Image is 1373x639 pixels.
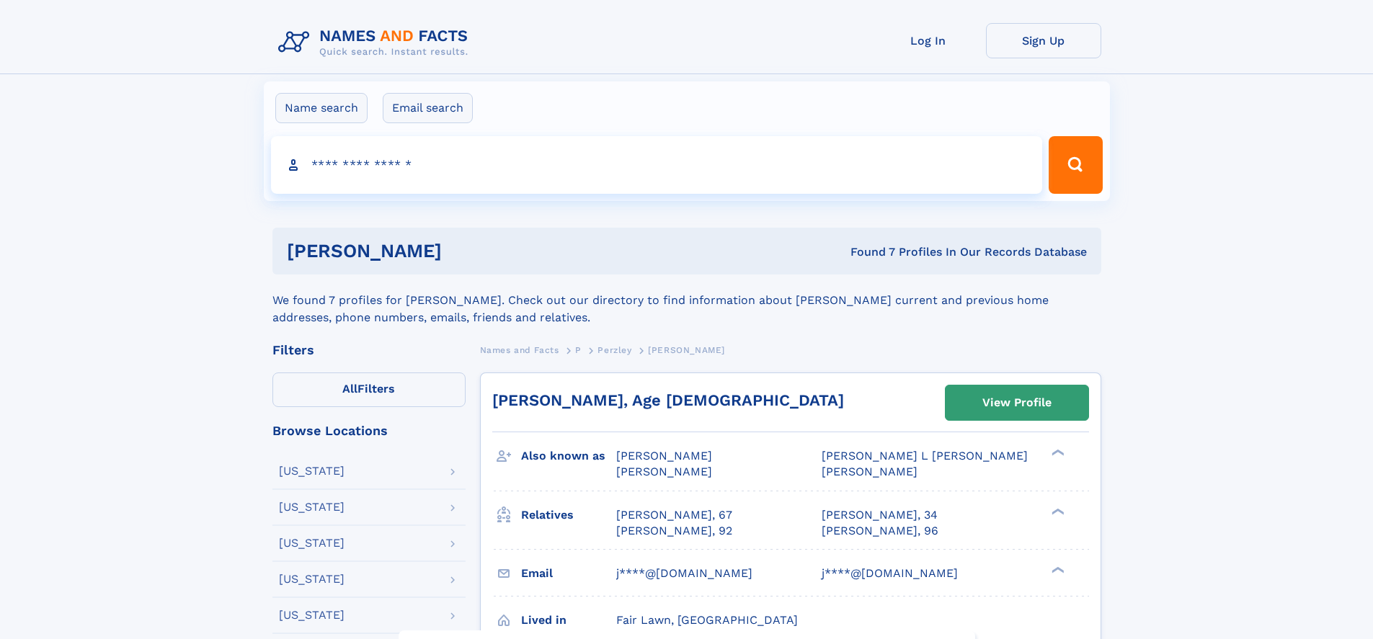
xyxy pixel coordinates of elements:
label: Filters [272,372,466,407]
span: Fair Lawn, [GEOGRAPHIC_DATA] [616,613,798,627]
div: View Profile [982,386,1052,419]
img: Logo Names and Facts [272,23,480,62]
a: [PERSON_NAME], 92 [616,523,732,539]
label: Email search [383,93,473,123]
div: [US_STATE] [279,501,345,513]
div: Found 7 Profiles In Our Records Database [646,244,1087,260]
a: View Profile [946,385,1088,420]
span: Perzley [597,345,631,355]
h3: Relatives [521,503,616,527]
div: [US_STATE] [279,609,345,621]
a: Log In [871,23,986,58]
div: ❯ [1048,565,1065,574]
a: [PERSON_NAME], 34 [822,507,938,523]
span: [PERSON_NAME] [822,465,917,478]
h3: Email [521,561,616,586]
a: [PERSON_NAME], Age [DEMOGRAPHIC_DATA] [492,391,844,409]
a: P [575,341,582,359]
a: [PERSON_NAME], 67 [616,507,732,523]
label: Name search [275,93,368,123]
span: All [342,382,357,396]
div: We found 7 profiles for [PERSON_NAME]. Check out our directory to find information about [PERSON_... [272,274,1101,326]
span: [PERSON_NAME] [616,465,712,478]
div: ❯ [1048,448,1065,457]
span: [PERSON_NAME] [616,449,712,463]
a: [PERSON_NAME], 96 [822,523,938,539]
h3: Also known as [521,444,616,468]
input: search input [271,136,1043,194]
div: [US_STATE] [279,465,345,477]
h1: [PERSON_NAME] [287,242,646,260]
a: Sign Up [986,23,1101,58]
h3: Lived in [521,608,616,633]
div: Filters [272,344,466,357]
span: [PERSON_NAME] L [PERSON_NAME] [822,449,1028,463]
a: Perzley [597,341,631,359]
span: P [575,345,582,355]
a: Names and Facts [480,341,559,359]
span: [PERSON_NAME] [648,345,725,355]
div: Browse Locations [272,424,466,437]
div: [US_STATE] [279,537,345,549]
button: Search Button [1049,136,1102,194]
div: ❯ [1048,506,1065,516]
div: [US_STATE] [279,573,345,585]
